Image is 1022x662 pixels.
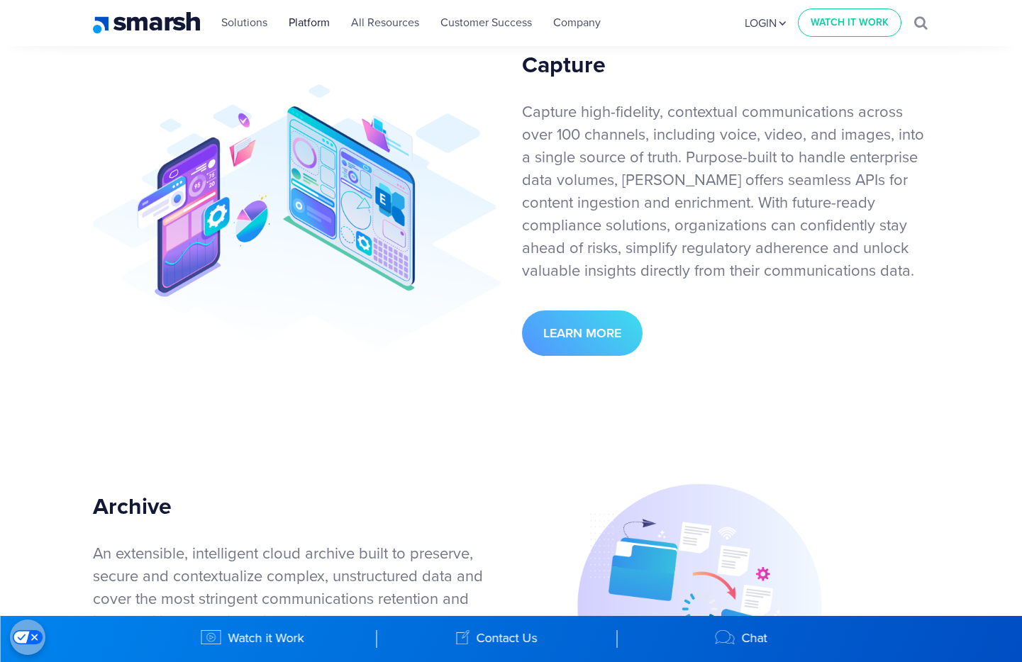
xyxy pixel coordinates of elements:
[201,630,304,646] a: Watch it Work
[543,325,621,341] span: Learn More
[522,51,930,79] h3: Capture
[522,310,643,356] a: Learn More
[93,84,501,352] img: Capture illustration
[745,16,780,31] span: LOGIN
[93,12,200,34] img: Smarsh
[811,16,889,28] span: WATCH IT WORK
[456,630,537,646] a: Contact Us
[93,493,501,521] h3: Archive
[522,101,930,282] p: Capture high-fidelity, contextual communications across over 100 channels, including voice, video...
[201,630,221,648] img: wiw icon
[715,630,767,646] a: Chat
[93,542,501,656] p: An extensible, intelligent cloud archive built to preserve, secure and contextualize complex, uns...
[798,9,901,37] a: WATCH IT WORK
[456,630,469,648] img: contact icon
[10,619,45,655] button: Open Preferences
[715,630,734,648] img: chat icon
